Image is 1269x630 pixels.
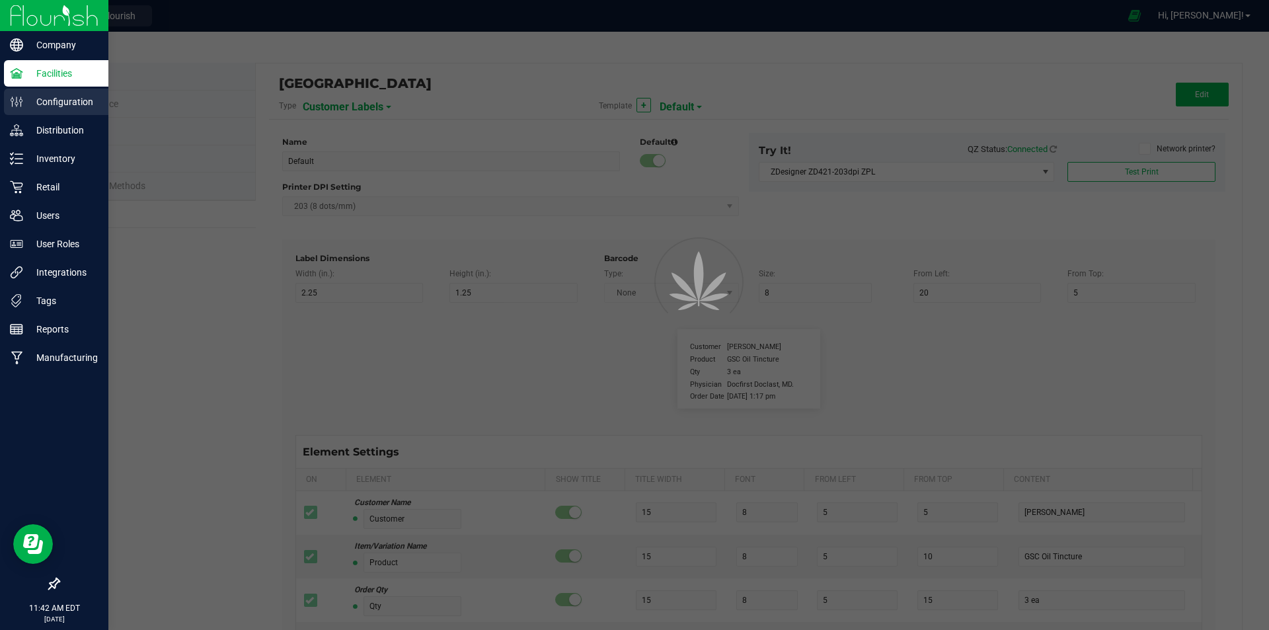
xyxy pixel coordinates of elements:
[10,266,23,279] inline-svg: Integrations
[23,94,102,110] p: Configuration
[23,236,102,252] p: User Roles
[10,152,23,165] inline-svg: Inventory
[23,293,102,309] p: Tags
[10,351,23,364] inline-svg: Manufacturing
[23,122,102,138] p: Distribution
[10,294,23,307] inline-svg: Tags
[10,95,23,108] inline-svg: Configuration
[23,321,102,337] p: Reports
[23,179,102,195] p: Retail
[23,264,102,280] p: Integrations
[23,37,102,53] p: Company
[10,237,23,251] inline-svg: User Roles
[10,180,23,194] inline-svg: Retail
[6,614,102,624] p: [DATE]
[10,38,23,52] inline-svg: Company
[23,350,102,366] p: Manufacturing
[23,65,102,81] p: Facilities
[6,602,102,614] p: 11:42 AM EDT
[23,151,102,167] p: Inventory
[13,524,53,564] iframe: Resource center
[10,323,23,336] inline-svg: Reports
[23,208,102,223] p: Users
[10,209,23,222] inline-svg: Users
[10,124,23,137] inline-svg: Distribution
[10,67,23,80] inline-svg: Facilities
